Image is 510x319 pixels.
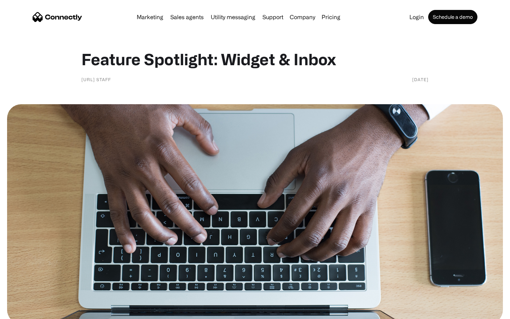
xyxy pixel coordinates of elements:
div: [URL] staff [81,76,111,83]
a: Support [260,14,286,20]
a: Schedule a demo [428,10,477,24]
a: Pricing [319,14,343,20]
h1: Feature Spotlight: Widget & Inbox [81,50,429,69]
div: Company [290,12,315,22]
ul: Language list [14,307,42,317]
a: Login [407,14,427,20]
a: Utility messaging [208,14,258,20]
a: Marketing [134,14,166,20]
a: Sales agents [168,14,206,20]
div: [DATE] [412,76,429,83]
aside: Language selected: English [7,307,42,317]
